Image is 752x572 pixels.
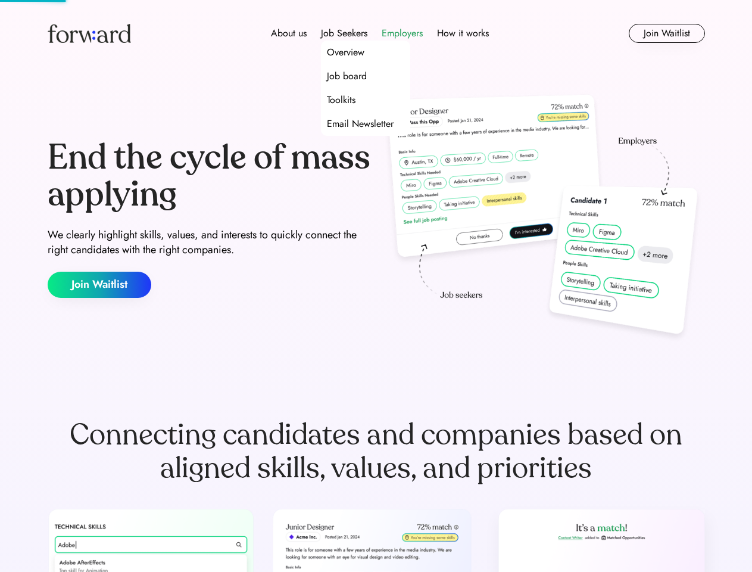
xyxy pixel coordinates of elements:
[327,93,355,107] div: Toolkits
[327,45,364,60] div: Overview
[321,26,367,41] div: Job Seekers
[48,418,705,485] div: Connecting candidates and companies based on aligned skills, values, and priorities
[48,272,151,298] button: Join Waitlist
[48,24,131,43] img: Forward logo
[327,117,394,131] div: Email Newsletter
[271,26,307,41] div: About us
[437,26,489,41] div: How it works
[48,139,372,213] div: End the cycle of mass applying
[48,228,372,257] div: We clearly highlight skills, values, and interests to quickly connect the right candidates with t...
[327,69,367,83] div: Job board
[629,24,705,43] button: Join Waitlist
[382,26,423,41] div: Employers
[381,91,705,347] img: hero-image.png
